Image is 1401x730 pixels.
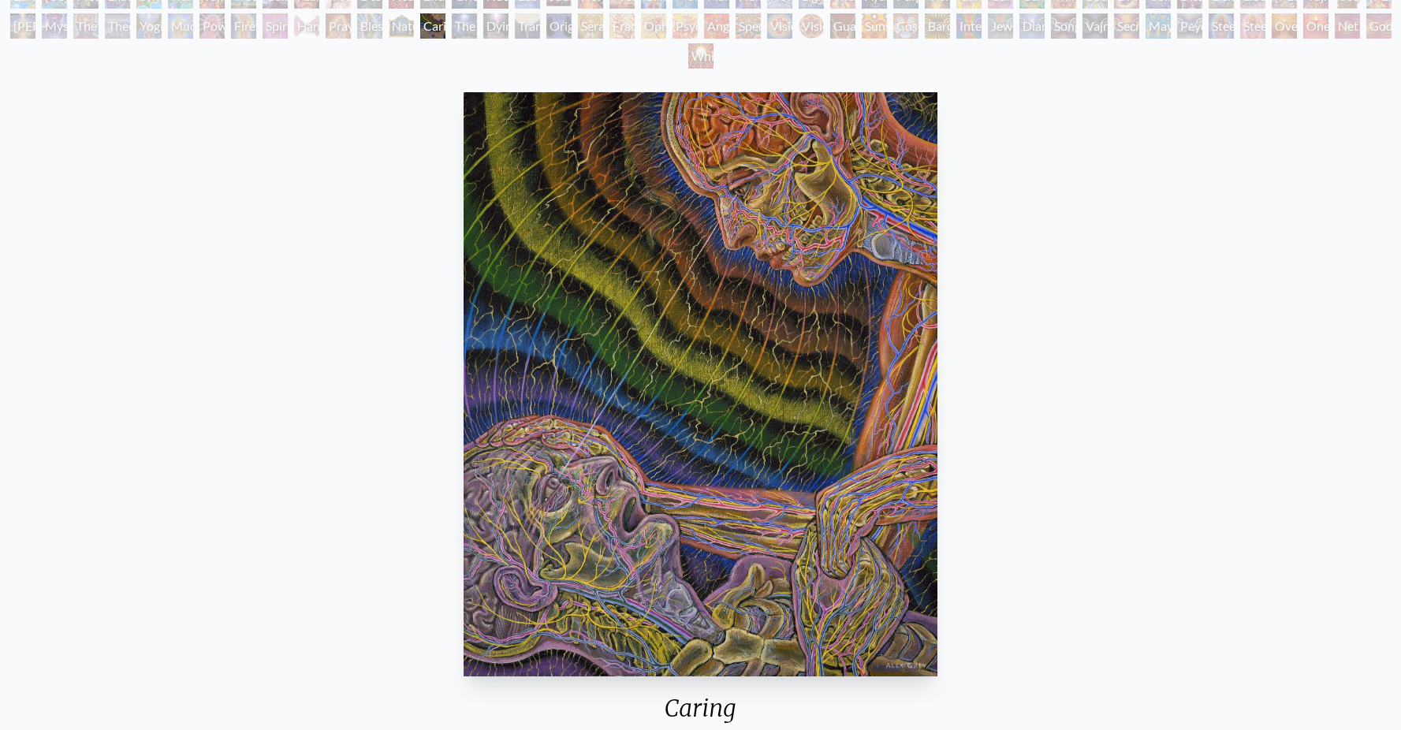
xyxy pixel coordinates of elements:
[736,13,761,39] div: Spectral Lotus
[420,13,445,39] div: Caring
[42,13,67,39] div: Mystic Eye
[578,13,603,39] div: Seraphic Transport Docking on the Third Eye
[1240,13,1265,39] div: Steeplehead 2
[641,13,666,39] div: Ophanic Eyelash
[1209,13,1234,39] div: Steeplehead 1
[10,13,35,39] div: [PERSON_NAME]
[1366,13,1392,39] div: Godself
[1177,13,1202,39] div: Peyote Being
[452,13,477,39] div: The Soul Finds It's Way
[357,13,382,39] div: Blessing Hand
[767,13,792,39] div: Vision Crystal
[136,13,162,39] div: Yogi & the Möbius Sphere
[168,13,193,39] div: Mudra
[1146,13,1171,39] div: Mayan Being
[1051,13,1076,39] div: Song of Vajra Being
[73,13,99,39] div: The Seer
[546,13,572,39] div: Original Face
[294,13,319,39] div: Hands that See
[483,13,509,39] div: Dying
[893,13,918,39] div: Cosmic Elf
[925,13,950,39] div: Bardo Being
[231,13,256,39] div: Firewalking
[1272,13,1297,39] div: Oversoul
[326,13,351,39] div: Praying Hands
[1303,13,1328,39] div: One
[1335,13,1360,39] div: Net of Being
[988,13,1013,39] div: Jewel Being
[515,13,540,39] div: Transfiguration
[673,13,698,39] div: Psychomicrograph of a Fractal Paisley Cherub Feather Tip
[1082,13,1108,39] div: Vajra Being
[704,13,729,39] div: Angel Skin
[688,43,714,69] div: White Light
[1114,13,1139,39] div: Secret Writing Being
[199,13,225,39] div: Power to the Peaceful
[830,13,855,39] div: Guardian of Infinite Vision
[609,13,635,39] div: Fractal Eyes
[263,13,288,39] div: Spirit Animates the Flesh
[389,13,414,39] div: Nature of Mind
[105,13,130,39] div: Theologue
[799,13,824,39] div: Vision Crystal Tondo
[1019,13,1045,39] div: Diamond Being
[464,92,938,676] img: Caring-2001-Alex-Grey-watermarked.jpg
[956,13,982,39] div: Interbeing
[862,13,887,39] div: Sunyata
